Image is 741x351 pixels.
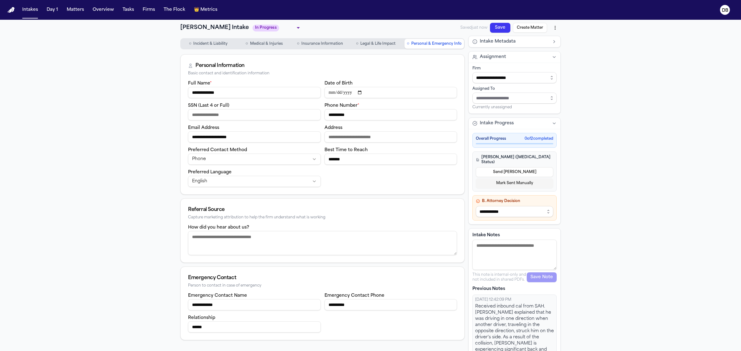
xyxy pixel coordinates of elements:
button: Create Matter [513,23,547,33]
img: Finch Logo [7,7,15,13]
button: Intake Metadata [469,36,560,47]
button: Go to Incident & Liability [181,39,236,49]
span: ○ [407,41,409,47]
span: Intake Metadata [480,39,516,45]
input: Address [324,131,457,142]
span: ○ [189,41,191,47]
label: Emergency Contact Name [188,293,247,298]
label: Intake Notes [472,232,557,238]
button: Send [PERSON_NAME] [476,167,553,177]
button: Assignment [469,52,560,63]
label: Address [324,126,342,130]
button: crownMetrics [191,4,220,15]
button: Tasks [120,4,136,15]
span: Insurance Information [301,41,343,46]
input: Assign to staff member [472,93,557,104]
div: Assigned To [472,86,557,91]
button: Go to Personal & Emergency Info [404,39,464,49]
button: More actions [550,22,561,33]
div: Emergency Contact [188,274,457,282]
button: Firms [140,4,157,15]
button: Day 1 [44,4,61,15]
span: Saved just now [460,25,488,30]
label: Preferred Contact Method [188,148,247,152]
label: Relationship [188,316,215,320]
p: Previous Notes [472,286,557,292]
div: Person to contact in case of emergency [188,283,457,288]
button: Go to Insurance Information [293,39,347,49]
button: Go to Medical & Injuries [237,39,291,49]
input: Email address [188,131,321,142]
input: Date of birth [324,87,457,98]
button: The Flock [161,4,188,15]
label: Best Time to Reach [324,148,368,152]
span: Personal & Emergency Info [411,41,462,46]
button: Intakes [20,4,40,15]
input: Phone number [324,109,457,120]
h1: [PERSON_NAME] Intake [180,23,249,32]
input: Emergency contact phone [324,299,457,310]
span: ○ [297,41,299,47]
div: Personal Information [195,62,245,69]
span: Overall Progress [476,136,506,141]
button: Mark Sent Manually [476,178,553,188]
button: Go to Legal & Life Impact [349,39,403,49]
label: Preferred Language [188,170,232,175]
a: Home [7,7,15,13]
span: Medical & Injuries [250,41,283,46]
textarea: Intake notes [472,240,557,270]
span: Currently unassigned [472,105,512,110]
span: 0 of 2 completed [525,136,553,141]
input: SSN [188,109,321,120]
div: Firm [472,66,557,71]
label: Emergency Contact Phone [324,293,384,298]
input: Emergency contact relationship [188,321,321,332]
span: Assignment [480,54,506,60]
p: This note is internal-only and not included in shared PDFs. [472,272,527,282]
label: Date of Birth [324,81,353,86]
span: Incident & Liability [193,41,228,46]
span: Intake Progress [480,120,514,126]
span: ○ [356,41,358,47]
h4: [PERSON_NAME] ([MEDICAL_DATA] Status) [476,155,553,165]
label: How did you hear about us? [188,225,249,230]
div: Basic contact and identification information [188,71,457,76]
input: Full name [188,87,321,98]
input: Best time to reach [324,154,457,165]
label: SSN (Last 4 or Full) [188,103,229,108]
h4: B. Attorney Decision [476,199,553,204]
button: Overview [90,4,116,15]
div: Update intake status [253,23,302,32]
button: Save [490,23,510,33]
label: Phone Number [324,103,359,108]
button: Intake Progress [469,118,560,129]
button: Matters [64,4,86,15]
span: In Progress [253,25,279,31]
input: Emergency contact name [188,299,321,310]
div: Referral Source [188,206,457,213]
label: Full Name [188,81,212,86]
input: Select firm [472,72,557,83]
span: ○ [245,41,248,47]
div: Capture marketing attribution to help the firm understand what is working [188,215,457,220]
div: [DATE] 12:42:09 PM [475,297,554,302]
span: Legal & Life Impact [360,41,396,46]
label: Email Address [188,126,219,130]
